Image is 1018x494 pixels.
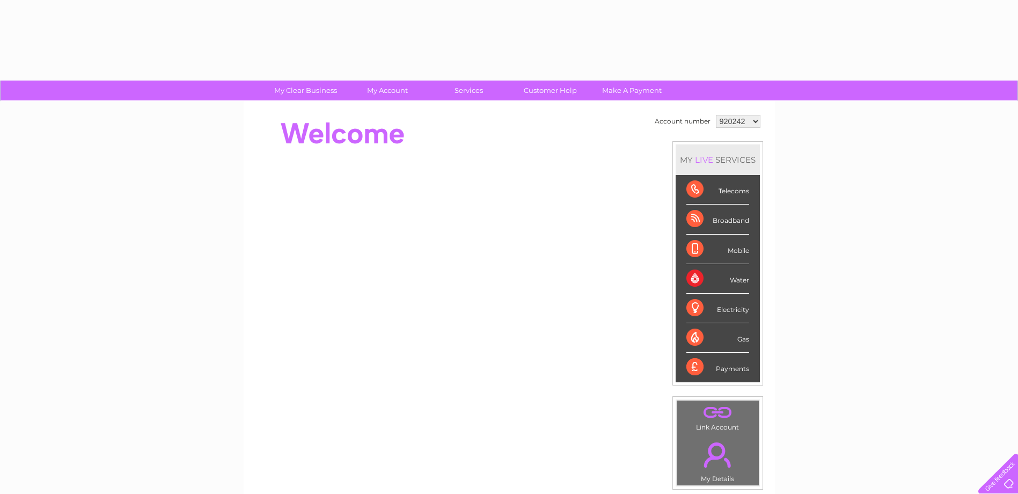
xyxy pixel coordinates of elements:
div: Electricity [686,294,749,323]
div: Telecoms [686,175,749,205]
a: Services [424,81,513,100]
div: Mobile [686,235,749,264]
div: Water [686,264,749,294]
td: Link Account [676,400,759,434]
div: Gas [686,323,749,353]
a: My Clear Business [261,81,350,100]
td: My Details [676,433,759,486]
a: Make A Payment [588,81,676,100]
td: Account number [652,112,713,130]
div: MY SERVICES [676,144,760,175]
div: Payments [686,353,749,382]
div: Broadband [686,205,749,234]
div: LIVE [693,155,715,165]
a: My Account [343,81,431,100]
a: Customer Help [506,81,595,100]
a: . [679,403,756,422]
a: . [679,436,756,474]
